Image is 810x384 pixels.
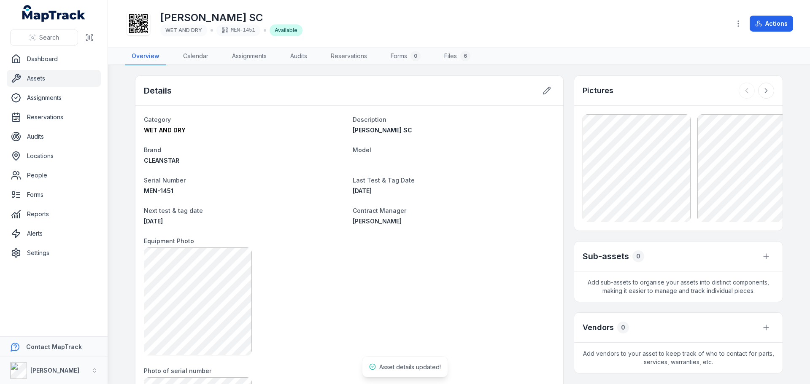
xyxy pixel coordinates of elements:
[353,187,372,194] span: [DATE]
[379,363,441,371] span: Asset details updated!
[144,237,194,244] span: Equipment Photo
[165,27,202,33] span: WET AND DRY
[144,187,173,194] span: MEN-1451
[144,116,171,123] span: Category
[144,207,203,214] span: Next test & tag date
[283,48,314,65] a: Audits
[353,207,406,214] span: Contract Manager
[7,244,101,261] a: Settings
[39,33,59,42] span: Search
[144,218,163,225] time: 2/7/2026, 12:00:00 AM
[7,70,101,87] a: Assets
[410,51,421,61] div: 0
[144,157,179,164] span: CLEANSTAR
[7,148,101,164] a: Locations
[7,89,101,106] a: Assignments
[353,116,386,123] span: Description
[30,367,79,374] strong: [PERSON_NAME]
[384,48,427,65] a: Forms0
[7,109,101,126] a: Reservations
[324,48,374,65] a: Reservations
[176,48,215,65] a: Calendar
[7,186,101,203] a: Forms
[270,24,302,36] div: Available
[144,218,163,225] span: [DATE]
[26,343,82,350] strong: Contact MapTrack
[160,11,302,24] h1: [PERSON_NAME] SC
[7,206,101,223] a: Reports
[617,322,629,333] div: 0
[144,85,172,97] h2: Details
[353,217,555,226] a: [PERSON_NAME]
[144,126,186,134] span: WET AND DRY
[225,48,273,65] a: Assignments
[7,51,101,67] a: Dashboard
[353,177,415,184] span: Last Test & Tag Date
[750,16,793,32] button: Actions
[574,271,783,302] span: Add sub-assets to organise your assets into distinct components, making it easier to manage and t...
[632,250,644,262] div: 0
[144,146,161,153] span: Brand
[7,128,101,145] a: Audits
[583,85,613,97] h3: Pictures
[353,146,371,153] span: Model
[437,48,477,65] a: Files6
[216,24,260,36] div: MEN-1451
[460,51,470,61] div: 6
[353,126,412,134] span: [PERSON_NAME] SC
[353,187,372,194] time: 8/7/2025, 12:00:00 AM
[583,250,629,262] h2: Sub-assets
[574,343,783,373] span: Add vendors to your asset to keep track of who to contact for parts, services, warranties, etc.
[7,225,101,242] a: Alerts
[10,30,78,46] button: Search
[583,322,614,333] h3: Vendors
[144,367,211,374] span: Photo of serial number
[144,177,186,184] span: Serial Number
[125,48,166,65] a: Overview
[7,167,101,184] a: People
[22,5,86,22] a: MapTrack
